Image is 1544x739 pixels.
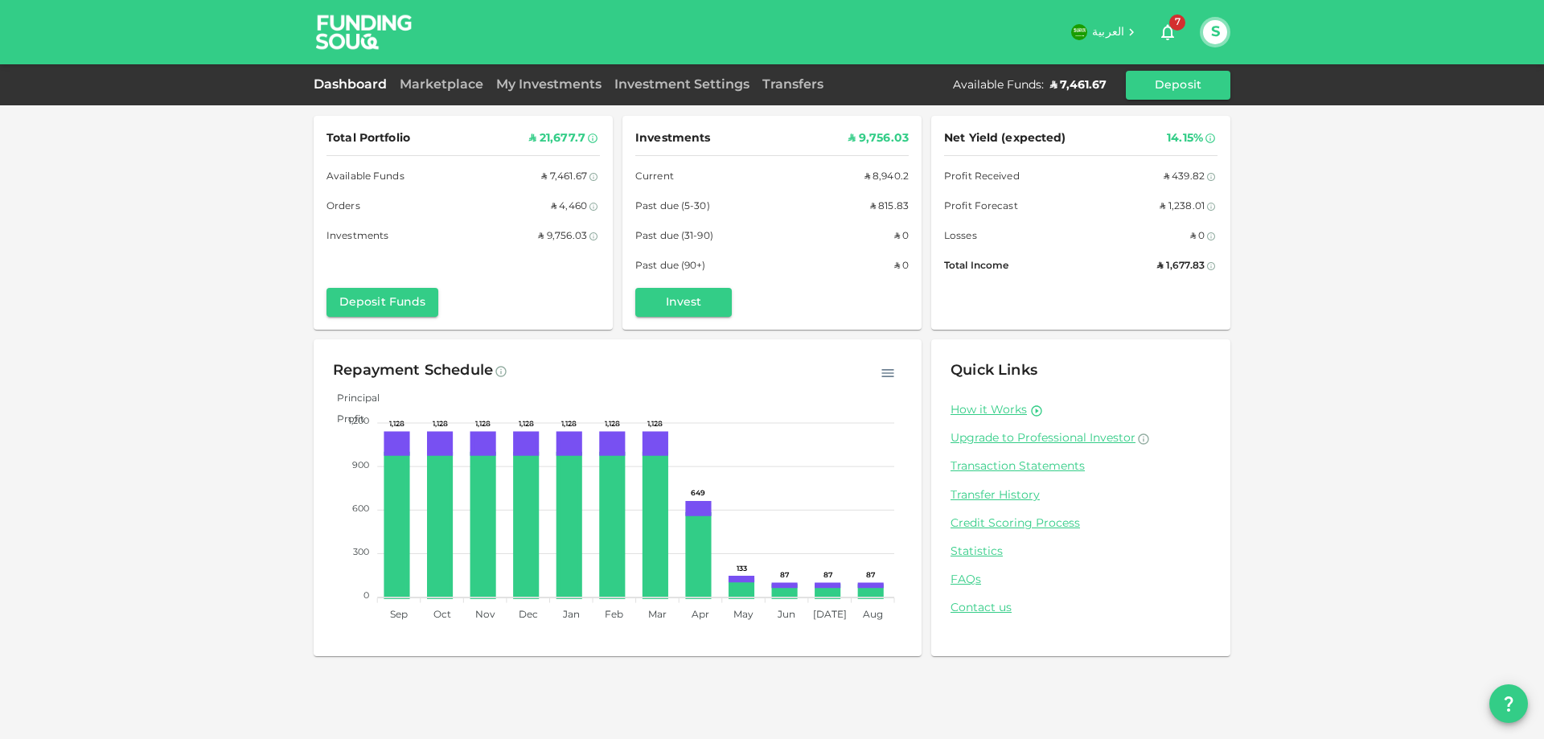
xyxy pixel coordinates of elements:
div: ʢ 8,940.2 [864,169,909,186]
span: Net Yield (expected) [944,129,1066,149]
button: S [1203,20,1227,44]
div: ʢ 9,756.03 [538,228,587,245]
span: Total Portfolio [326,129,410,149]
button: 7 [1152,16,1184,48]
tspan: Feb [605,610,623,620]
div: Available Funds : [953,77,1044,93]
tspan: Apr [692,610,709,620]
div: ʢ 9,756.03 [848,129,909,149]
span: Investments [635,129,710,149]
span: Orders [326,199,360,216]
div: ʢ 21,677.7 [529,129,585,149]
tspan: Oct [433,610,451,620]
div: ʢ 1,238.01 [1160,199,1205,216]
span: 7 [1169,14,1185,31]
tspan: Dec [519,610,538,620]
tspan: Jun [777,610,795,620]
a: Investment Settings [608,79,756,91]
tspan: 900 [352,462,369,470]
button: Invest [635,288,732,317]
tspan: Sep [390,610,408,620]
span: Current [635,169,674,186]
a: Credit Scoring Process [951,516,1211,532]
tspan: 300 [353,548,369,556]
button: question [1489,684,1528,723]
a: How it Works [951,403,1027,418]
img: flag-sa.b9a346574cdc8950dd34b50780441f57.svg [1071,24,1087,40]
div: Repayment Schedule [333,359,493,384]
tspan: [DATE] [813,610,847,620]
a: Marketplace [393,79,490,91]
a: My Investments [490,79,608,91]
span: Investments [326,228,388,245]
div: 14.15% [1167,129,1203,149]
div: ʢ 7,461.67 [1050,77,1107,93]
div: ʢ 4,460 [551,199,587,216]
span: Upgrade to Professional Investor [951,433,1135,444]
span: Past due (90+) [635,258,706,275]
div: ʢ 1,677.83 [1157,258,1205,275]
span: Quick Links [951,363,1037,378]
div: ʢ 7,461.67 [541,169,587,186]
a: Transfers [756,79,830,91]
div: ʢ 439.82 [1164,169,1205,186]
span: Total Income [944,258,1008,275]
tspan: May [733,610,754,620]
a: Upgrade to Professional Investor [951,431,1211,446]
tspan: Mar [648,610,667,620]
span: Profit Forecast [944,199,1018,216]
tspan: 1,200 [348,417,369,425]
button: Deposit [1126,71,1230,100]
span: Profit [325,415,364,425]
a: Transaction Statements [951,459,1211,474]
div: ʢ 0 [1190,228,1205,245]
span: العربية [1092,27,1124,38]
a: Dashboard [314,79,393,91]
a: Contact us [951,601,1211,616]
tspan: Nov [475,610,495,620]
span: Past due (5-30) [635,199,710,216]
a: Transfer History [951,488,1211,503]
tspan: Aug [863,610,883,620]
div: ʢ 0 [894,228,909,245]
tspan: Jan [562,610,580,620]
div: ʢ 815.83 [870,199,909,216]
a: Statistics [951,544,1211,560]
span: Losses [944,228,977,245]
span: Profit Received [944,169,1020,186]
tspan: 600 [352,505,369,513]
a: FAQs [951,573,1211,588]
div: ʢ 0 [894,258,909,275]
button: Deposit Funds [326,288,438,317]
span: Principal [325,394,380,404]
tspan: 0 [363,592,369,600]
span: Past due (31-90) [635,228,713,245]
span: Available Funds [326,169,404,186]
